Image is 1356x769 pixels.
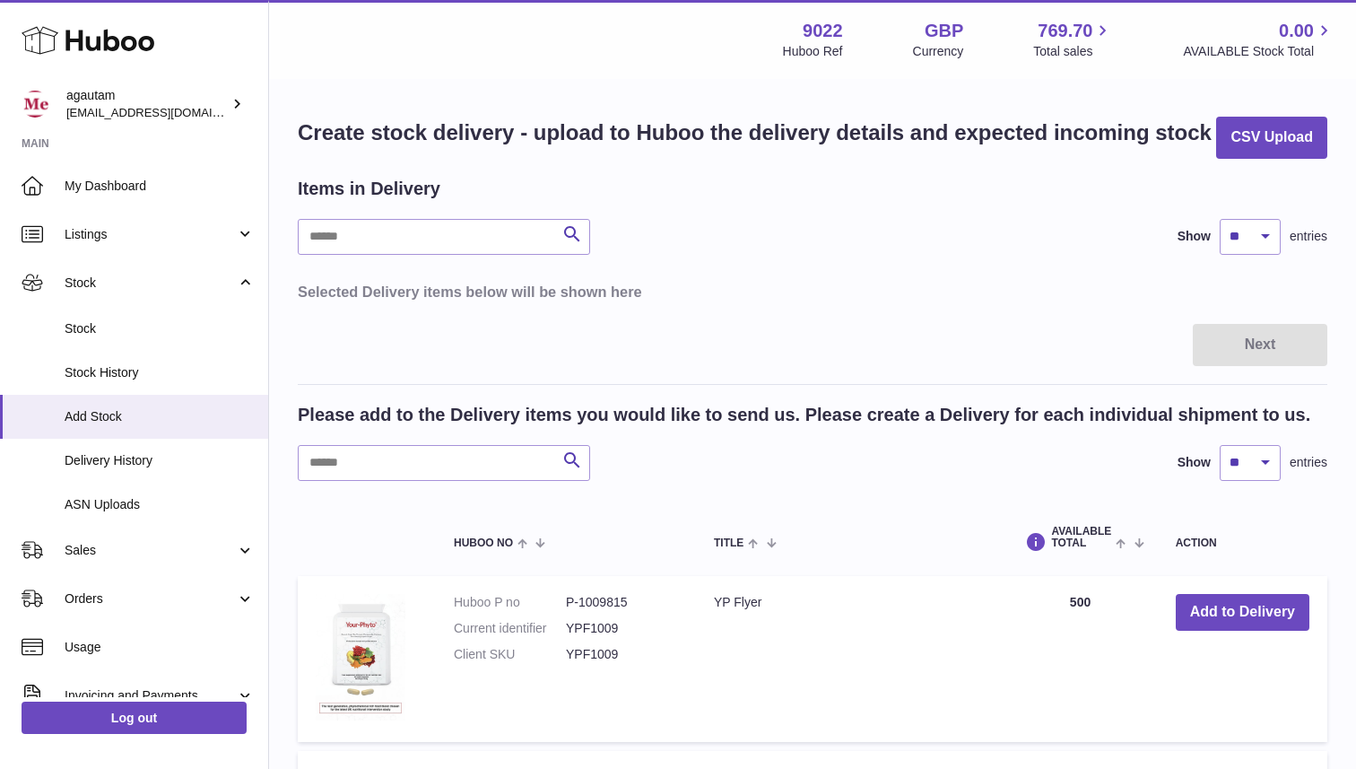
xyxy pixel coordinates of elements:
[1290,228,1327,245] span: entries
[65,496,255,513] span: ASN Uploads
[65,542,236,559] span: Sales
[696,576,1003,742] td: YP Flyer
[454,646,566,663] dt: Client SKU
[454,537,513,549] span: Huboo no
[783,43,843,60] div: Huboo Ref
[65,452,255,469] span: Delivery History
[1033,19,1113,60] a: 769.70 Total sales
[1003,576,1157,742] td: 500
[1176,594,1309,631] button: Add to Delivery
[1038,19,1092,43] span: 769.70
[1033,43,1113,60] span: Total sales
[65,639,255,656] span: Usage
[65,364,255,381] span: Stock History
[66,87,228,121] div: agautam
[1178,454,1211,471] label: Show
[803,19,843,43] strong: 9022
[454,620,566,637] dt: Current identifier
[1051,526,1111,549] span: AVAILABLE Total
[454,594,566,611] dt: Huboo P no
[566,594,678,611] dd: P-1009815
[1279,19,1314,43] span: 0.00
[298,282,1327,301] h3: Selected Delivery items below will be shown here
[1183,19,1334,60] a: 0.00 AVAILABLE Stock Total
[566,620,678,637] dd: YPF1009
[298,403,1310,427] h2: Please add to the Delivery items you would like to send us. Please create a Delivery for each ind...
[65,275,236,292] span: Stock
[65,687,236,704] span: Invoicing and Payments
[316,594,405,721] img: YP Flyer
[65,178,255,195] span: My Dashboard
[65,320,255,337] span: Stock
[298,177,440,201] h2: Items in Delivery
[1290,454,1327,471] span: entries
[913,43,964,60] div: Currency
[1183,43,1334,60] span: AVAILABLE Stock Total
[566,646,678,663] dd: YPF1009
[298,118,1212,147] h1: Create stock delivery - upload to Huboo the delivery details and expected incoming stock
[66,105,264,119] span: [EMAIL_ADDRESS][DOMAIN_NAME]
[925,19,963,43] strong: GBP
[1176,537,1309,549] div: Action
[65,226,236,243] span: Listings
[65,590,236,607] span: Orders
[714,537,743,549] span: Title
[65,408,255,425] span: Add Stock
[22,91,48,118] img: info@naturemedical.co.uk
[1216,117,1327,159] button: CSV Upload
[22,702,247,734] a: Log out
[1178,228,1211,245] label: Show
